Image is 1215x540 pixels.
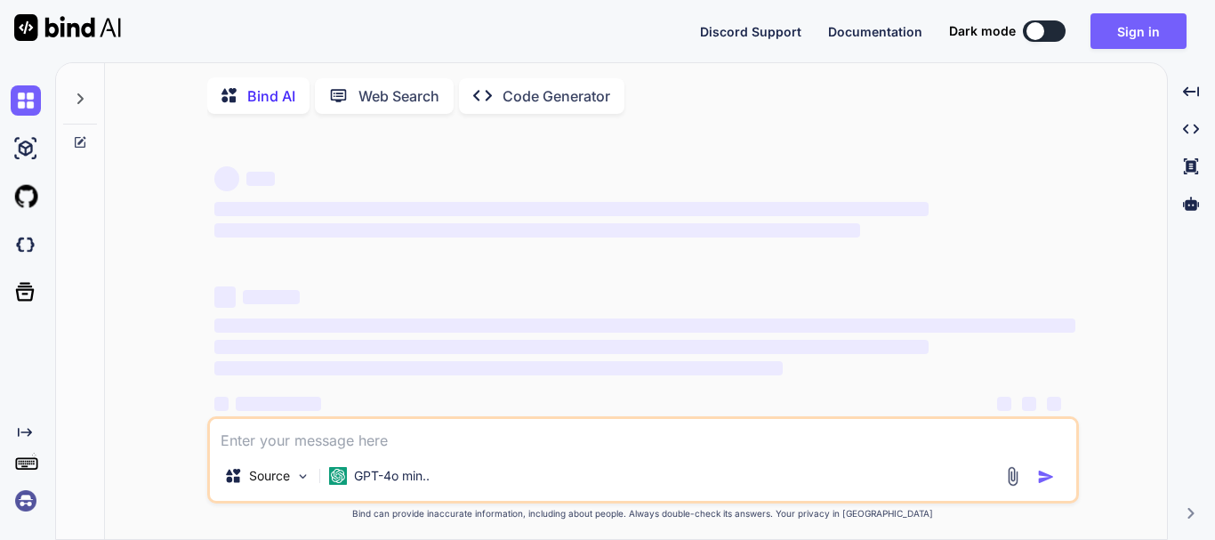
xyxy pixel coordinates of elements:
span: Dark mode [949,22,1016,40]
img: chat [11,85,41,116]
span: ‌ [214,286,236,308]
button: Discord Support [700,22,801,41]
p: Bind can provide inaccurate information, including about people. Always double-check its answers.... [207,507,1079,520]
span: ‌ [1047,397,1061,411]
p: Bind AI [247,85,295,107]
span: ‌ [997,397,1011,411]
img: ai-studio [11,133,41,164]
span: Discord Support [700,24,801,39]
p: GPT-4o min.. [354,467,430,485]
img: icon [1037,468,1055,486]
span: ‌ [214,318,1075,333]
img: Bind AI [14,14,121,41]
button: Documentation [828,22,922,41]
span: ‌ [243,290,300,304]
img: GPT-4o mini [329,467,347,485]
img: darkCloudIdeIcon [11,230,41,260]
span: ‌ [214,223,860,238]
span: Documentation [828,24,922,39]
button: Sign in [1090,13,1187,49]
span: ‌ [1022,397,1036,411]
img: Pick Models [295,469,310,484]
span: ‌ [214,340,929,354]
span: ‌ [214,166,239,191]
span: ‌ [214,361,783,375]
img: attachment [1002,466,1023,487]
span: ‌ [214,202,929,216]
img: githubLight [11,181,41,212]
img: signin [11,486,41,516]
p: Source [249,467,290,485]
p: Code Generator [503,85,610,107]
span: ‌ [214,397,229,411]
span: ‌ [236,397,321,411]
span: ‌ [246,172,275,186]
p: Web Search [358,85,439,107]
